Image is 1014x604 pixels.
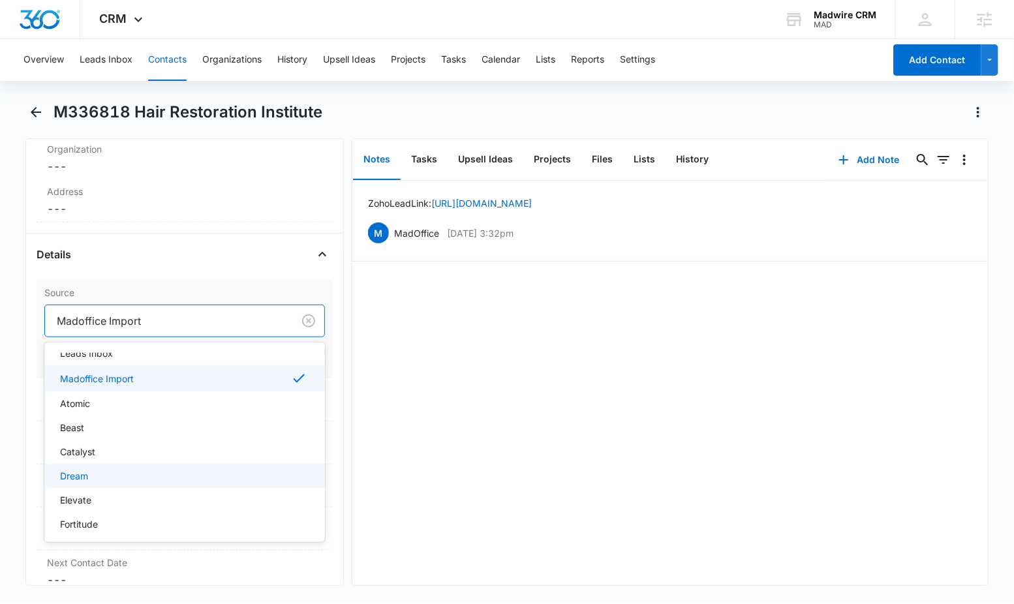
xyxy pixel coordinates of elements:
button: Upsell Ideas [448,140,523,180]
label: Address [47,185,322,198]
p: Fortitude [60,517,98,531]
p: [DATE] 3:32pm [447,226,514,240]
button: Reports [571,39,604,81]
p: Atomic [60,397,90,410]
button: Leads Inbox [80,39,132,81]
button: Files [581,140,623,180]
button: Settings [620,39,655,81]
div: Tags--- [37,507,333,551]
div: Assigned To--- [37,464,333,507]
h4: Details [37,247,71,262]
button: Clear [298,310,319,331]
p: Catalyst [60,445,95,459]
button: Projects [523,140,581,180]
p: Elevate [60,493,91,507]
button: Lists [623,140,666,180]
div: account id [814,20,876,29]
div: Address--- [37,179,333,222]
div: account name [814,10,876,20]
div: Contact TypeNone [37,378,333,421]
button: Actions [968,102,989,123]
button: Overflow Menu [954,149,975,170]
div: Next Contact Date--- [37,551,333,594]
button: History [666,140,719,180]
label: Source [44,286,325,299]
p: Beast [60,421,84,434]
button: Notes [353,140,401,180]
button: Filters [933,149,954,170]
button: Back [25,102,46,123]
dd: --- [47,201,322,217]
div: Organization--- [37,137,333,179]
span: CRM [100,12,127,25]
button: Close [312,244,333,265]
button: Add Note [825,144,912,175]
dd: --- [47,159,322,174]
p: Zoho Lead Link: [368,196,532,210]
button: Add Contact [893,44,981,76]
label: Next Contact Date [47,556,322,569]
p: Madoffice Import [60,372,134,385]
button: History [277,39,307,81]
button: Overview [23,39,64,81]
p: Dream [60,469,88,483]
button: Tasks [401,140,448,180]
p: MadOffice [394,226,439,240]
div: Contact StatusNone [37,421,333,464]
button: Contacts [148,39,187,81]
a: [URL][DOMAIN_NAME] [431,198,532,209]
h1: M336818 Hair Restoration Institute [54,102,322,122]
button: Organizations [202,39,262,81]
label: Organization [47,142,322,156]
button: Search... [912,149,933,170]
dd: --- [47,572,322,588]
button: Upsell Ideas [323,39,375,81]
button: Projects [391,39,425,81]
button: Lists [536,39,555,81]
span: M [368,222,389,243]
button: Calendar [482,39,520,81]
p: Leads Inbox [60,346,113,360]
button: Tasks [441,39,466,81]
